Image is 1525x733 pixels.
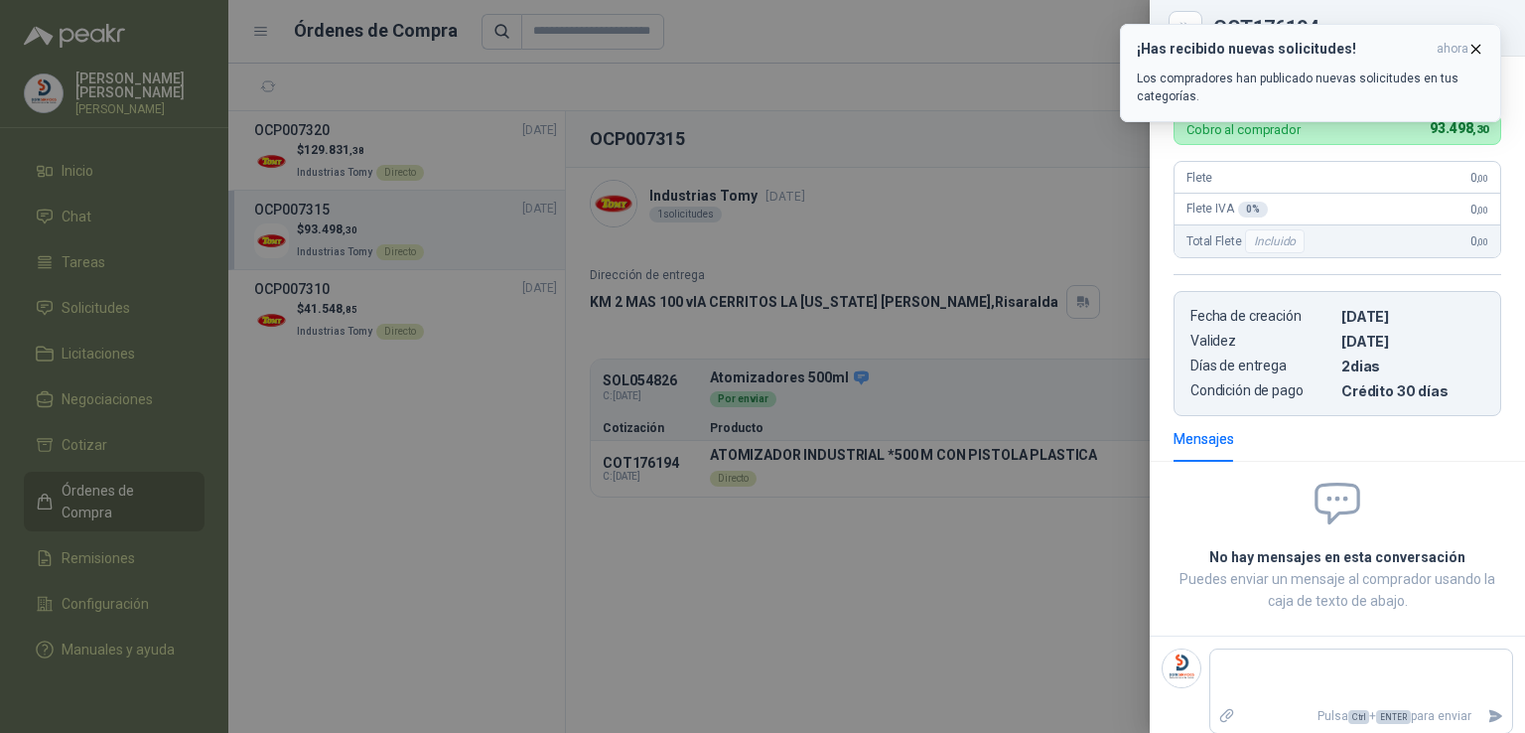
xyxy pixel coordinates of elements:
img: Company Logo [1163,650,1200,687]
p: Condición de pago [1190,382,1333,399]
div: COT176194 [1213,18,1501,38]
span: 0 [1470,203,1488,217]
button: Close [1174,16,1197,40]
span: ahora [1437,41,1468,58]
span: ,00 [1476,205,1488,216]
span: 0 [1470,171,1488,185]
p: Validez [1190,333,1333,350]
p: 2 dias [1341,358,1484,374]
div: 0 % [1238,202,1268,218]
p: Puedes enviar un mensaje al comprador usando la caja de texto de abajo. [1174,568,1501,612]
span: Total Flete [1186,229,1309,253]
span: ,00 [1476,173,1488,184]
span: Ctrl [1348,710,1369,724]
p: Días de entrega [1190,358,1333,374]
p: [DATE] [1341,333,1484,350]
p: Fecha de creación [1190,308,1333,325]
div: Mensajes [1174,428,1234,450]
span: ,00 [1476,236,1488,247]
p: Crédito 30 días [1341,382,1484,399]
button: ¡Has recibido nuevas solicitudes!ahora Los compradores han publicado nuevas solicitudes en tus ca... [1120,24,1501,122]
p: Los compradores han publicado nuevas solicitudes en tus categorías. [1137,70,1484,105]
span: ENTER [1376,710,1411,724]
span: Flete IVA [1186,202,1268,218]
p: [DATE] [1341,308,1484,325]
div: Incluido [1245,229,1305,253]
h3: ¡Has recibido nuevas solicitudes! [1137,41,1429,58]
h2: No hay mensajes en esta conversación [1174,546,1501,568]
span: Flete [1186,171,1212,185]
span: 0 [1470,234,1488,248]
